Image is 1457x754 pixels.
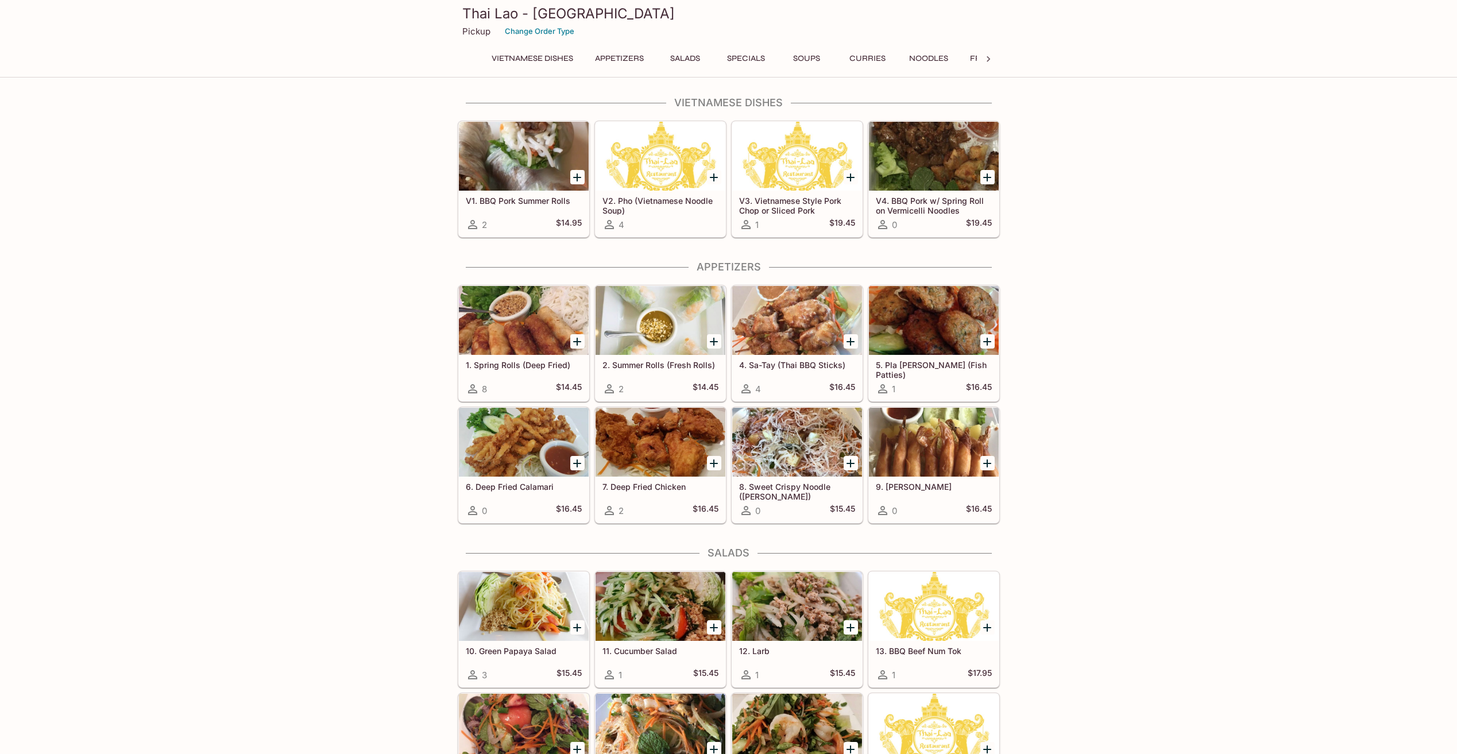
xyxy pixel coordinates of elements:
[619,505,624,516] span: 2
[570,620,585,635] button: Add 10. Green Papaya Salad
[556,218,582,231] h5: $14.95
[739,482,855,501] h5: 8. Sweet Crispy Noodle ([PERSON_NAME])
[602,646,718,656] h5: 11. Cucumber Salad
[966,504,992,517] h5: $16.45
[589,51,650,67] button: Appetizers
[707,170,721,184] button: Add V2. Pho (Vietnamese Noodle Soup)
[869,408,999,477] div: 9. Kung Tod
[829,218,855,231] h5: $19.45
[876,360,992,379] h5: 5. Pla [PERSON_NAME] (Fish Patties)
[980,620,995,635] button: Add 13. BBQ Beef Num Tok
[466,646,582,656] h5: 10. Green Papaya Salad
[980,334,995,349] button: Add 5. Pla Tod Mun (Fish Patties)
[466,196,582,206] h5: V1. BBQ Pork Summer Rolls
[966,218,992,231] h5: $19.45
[556,504,582,517] h5: $16.45
[842,51,894,67] button: Curries
[458,547,1000,559] h4: Salads
[876,196,992,215] h5: V4. BBQ Pork w/ Spring Roll on Vermicelli Noodles
[830,668,855,682] h5: $15.45
[844,334,858,349] button: Add 4. Sa-Tay (Thai BBQ Sticks)
[458,121,589,237] a: V1. BBQ Pork Summer Rolls2$14.95
[720,51,772,67] button: Specials
[732,408,862,477] div: 8. Sweet Crispy Noodle (Mee-Krob)
[570,334,585,349] button: Add 1. Spring Rolls (Deep Fried)
[458,96,1000,109] h4: Vietnamese Dishes
[459,286,589,355] div: 1. Spring Rolls (Deep Fried)
[876,482,992,492] h5: 9. [PERSON_NAME]
[458,285,589,401] a: 1. Spring Rolls (Deep Fried)8$14.45
[732,571,863,687] a: 12. Larb1$15.45
[964,51,1022,67] button: Fried Rice
[659,51,711,67] button: Salads
[869,572,999,641] div: 13. BBQ Beef Num Tok
[482,384,487,395] span: 8
[602,482,718,492] h5: 7. Deep Fried Chicken
[844,620,858,635] button: Add 12. Larb
[781,51,833,67] button: Soups
[595,407,726,523] a: 7. Deep Fried Chicken2$16.45
[619,219,624,230] span: 4
[869,286,999,355] div: 5. Pla Tod Mun (Fish Patties)
[693,504,718,517] h5: $16.45
[830,504,855,517] h5: $15.45
[732,122,862,191] div: V3. Vietnamese Style Pork Chop or Sliced Pork
[596,572,725,641] div: 11. Cucumber Salad
[755,670,759,680] span: 1
[707,334,721,349] button: Add 2. Summer Rolls (Fresh Rolls)
[876,646,992,656] h5: 13. BBQ Beef Num Tok
[755,219,759,230] span: 1
[459,408,589,477] div: 6. Deep Fried Calamari
[739,646,855,656] h5: 12. Larb
[844,170,858,184] button: Add V3. Vietnamese Style Pork Chop or Sliced Pork
[868,571,999,687] a: 13. BBQ Beef Num Tok1$17.95
[732,286,862,355] div: 4. Sa-Tay (Thai BBQ Sticks)
[459,122,589,191] div: V1. BBQ Pork Summer Rolls
[602,360,718,370] h5: 2. Summer Rolls (Fresh Rolls)
[892,505,897,516] span: 0
[732,572,862,641] div: 12. Larb
[892,219,897,230] span: 0
[570,456,585,470] button: Add 6. Deep Fried Calamari
[458,407,589,523] a: 6. Deep Fried Calamari0$16.45
[482,505,487,516] span: 0
[968,668,992,682] h5: $17.95
[868,285,999,401] a: 5. Pla [PERSON_NAME] (Fish Patties)1$16.45
[829,382,855,396] h5: $16.45
[869,122,999,191] div: V4. BBQ Pork w/ Spring Roll on Vermicelli Noodles
[844,456,858,470] button: Add 8. Sweet Crispy Noodle (Mee-Krob)
[739,196,855,215] h5: V3. Vietnamese Style Pork Chop or Sliced Pork
[458,261,1000,273] h4: Appetizers
[596,122,725,191] div: V2. Pho (Vietnamese Noodle Soup)
[966,382,992,396] h5: $16.45
[595,121,726,237] a: V2. Pho (Vietnamese Noodle Soup)4
[482,670,487,680] span: 3
[619,670,622,680] span: 1
[892,384,895,395] span: 1
[892,670,895,680] span: 1
[595,285,726,401] a: 2. Summer Rolls (Fresh Rolls)2$14.45
[596,408,725,477] div: 7. Deep Fried Chicken
[556,668,582,682] h5: $15.45
[980,170,995,184] button: Add V4. BBQ Pork w/ Spring Roll on Vermicelli Noodles
[732,121,863,237] a: V3. Vietnamese Style Pork Chop or Sliced Pork1$19.45
[755,505,760,516] span: 0
[732,285,863,401] a: 4. Sa-Tay (Thai BBQ Sticks)4$16.45
[596,286,725,355] div: 2. Summer Rolls (Fresh Rolls)
[739,360,855,370] h5: 4. Sa-Tay (Thai BBQ Sticks)
[693,668,718,682] h5: $15.45
[619,384,624,395] span: 2
[462,5,995,22] h3: Thai Lao - [GEOGRAPHIC_DATA]
[458,571,589,687] a: 10. Green Papaya Salad3$15.45
[466,482,582,492] h5: 6. Deep Fried Calamari
[732,407,863,523] a: 8. Sweet Crispy Noodle ([PERSON_NAME])0$15.45
[602,196,718,215] h5: V2. Pho (Vietnamese Noodle Soup)
[707,620,721,635] button: Add 11. Cucumber Salad
[466,360,582,370] h5: 1. Spring Rolls (Deep Fried)
[462,26,490,37] p: Pickup
[570,170,585,184] button: Add V1. BBQ Pork Summer Rolls
[868,121,999,237] a: V4. BBQ Pork w/ Spring Roll on Vermicelli Noodles0$19.45
[556,382,582,396] h5: $14.45
[980,456,995,470] button: Add 9. Kung Tod
[755,384,761,395] span: 4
